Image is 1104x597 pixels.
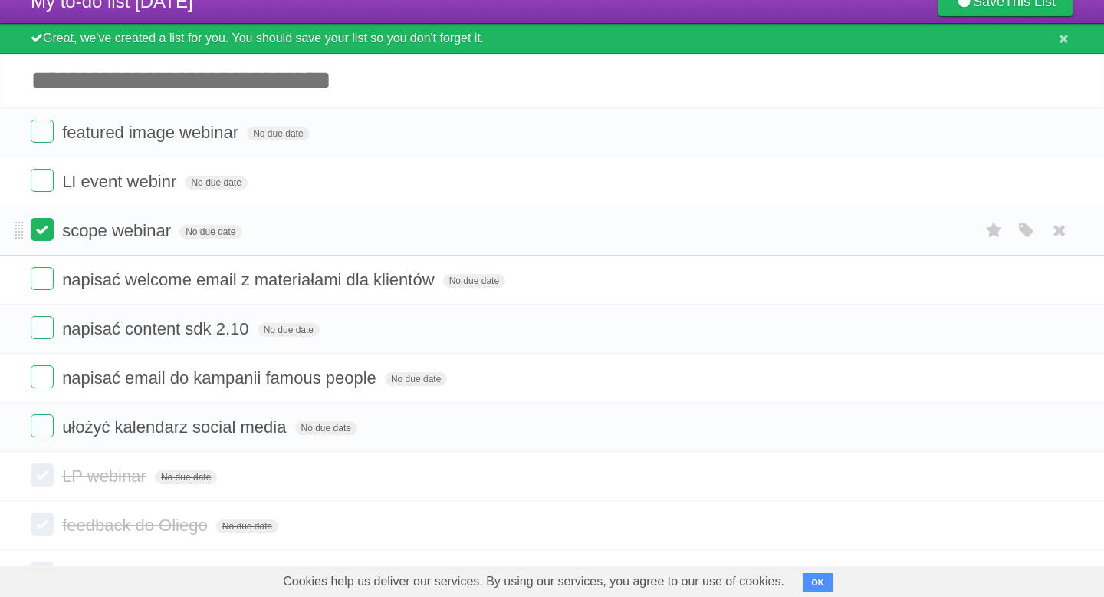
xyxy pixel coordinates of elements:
[31,562,54,585] label: Done
[31,267,54,290] label: Done
[31,414,54,437] label: Done
[803,573,833,592] button: OK
[247,127,309,140] span: No due date
[31,120,54,143] label: Done
[155,470,217,484] span: No due date
[31,316,54,339] label: Done
[62,368,380,388] span: napisać email do kampanii famous people
[31,513,54,536] label: Done
[443,274,505,288] span: No due date
[62,516,212,535] span: feedback do Oliego
[62,417,290,437] span: ułożyć kalendarz social media
[62,270,438,289] span: napisać welcome email z materiałami dla klientów
[31,169,54,192] label: Done
[185,176,247,190] span: No due date
[62,123,242,142] span: featured image webinar
[62,565,196,584] span: post social media
[31,218,54,241] label: Done
[62,172,180,191] span: LI event webinr
[268,566,800,597] span: Cookies help us deliver our services. By using our services, you agree to our use of cookies.
[31,463,54,487] label: Done
[31,365,54,388] label: Done
[980,218,1009,243] label: Star task
[62,467,150,486] span: LP webinar
[385,372,447,386] span: No due date
[258,323,320,337] span: No due date
[179,225,242,239] span: No due date
[295,421,357,435] span: No due date
[62,319,252,338] span: napisać content sdk 2.10
[216,519,278,533] span: No due date
[62,221,175,240] span: scope webinar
